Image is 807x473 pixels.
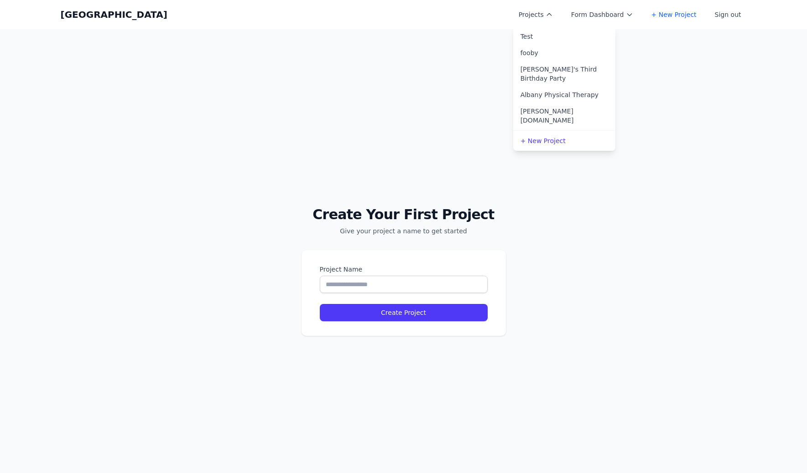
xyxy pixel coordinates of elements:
[513,87,615,103] a: Albany Physical Therapy
[513,6,558,23] button: Projects
[566,6,639,23] button: Form Dashboard
[513,103,615,129] a: [PERSON_NAME][DOMAIN_NAME]
[513,133,615,149] a: + New Project
[646,6,702,23] a: + New Project
[302,206,506,223] h2: Create Your First Project
[320,265,488,274] label: Project Name
[513,61,615,87] a: [PERSON_NAME]'s Third Birthday Party
[709,6,747,23] button: Sign out
[513,45,615,61] a: fooby
[320,304,488,321] button: Create Project
[302,226,506,236] p: Give your project a name to get started
[513,28,615,45] a: Test
[61,8,167,21] a: [GEOGRAPHIC_DATA]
